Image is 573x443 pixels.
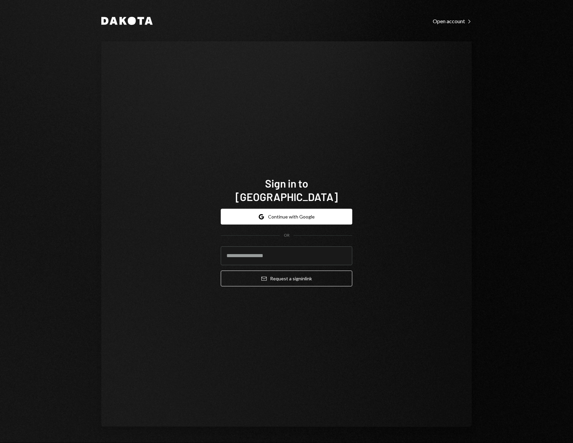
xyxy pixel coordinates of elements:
div: Open account [433,18,472,25]
button: Continue with Google [221,209,352,225]
a: Open account [433,17,472,25]
div: OR [284,233,290,238]
h1: Sign in to [GEOGRAPHIC_DATA] [221,176,352,203]
button: Request a signinlink [221,271,352,286]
